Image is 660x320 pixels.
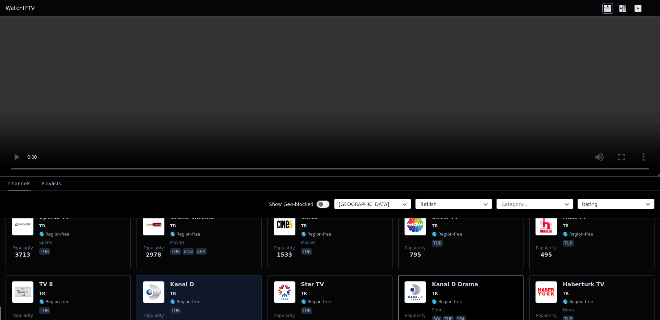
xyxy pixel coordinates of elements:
span: TR [301,223,307,229]
p: tur [301,248,312,255]
label: Show Geo-blocked [269,201,313,208]
span: Popularity [274,245,295,251]
img: Sports TV [12,214,34,236]
span: TR [170,291,176,296]
span: 🌎 Region-free [170,299,200,304]
span: 🌎 Region-free [432,231,462,237]
span: movies [170,240,185,245]
span: TR [432,291,438,296]
p: eng [183,248,194,255]
span: Popularity [143,313,164,318]
span: TR [432,223,438,229]
span: 🌎 Region-free [39,231,69,237]
a: WatchIPTV [5,4,35,12]
p: tur [39,248,50,255]
span: 🌎 Region-free [39,299,69,304]
p: tur [301,307,312,314]
span: Popularity [12,245,33,251]
span: TR [563,223,569,229]
button: Playlists [42,177,61,190]
p: tur [170,248,181,255]
span: 🌎 Region-free [432,299,462,304]
span: TR [301,291,307,296]
img: Show TV [404,214,426,236]
span: Popularity [536,245,557,251]
span: Popularity [12,313,33,318]
span: 795 [410,251,421,259]
span: TR [39,223,45,229]
span: 🌎 Region-free [301,231,331,237]
img: Star TV [274,281,296,303]
button: Channels [8,177,31,190]
span: movies [301,240,316,245]
span: 3713 [15,251,31,259]
span: sports [39,240,52,245]
span: TR [563,291,569,296]
p: tur [170,307,181,314]
img: Kanal D Drama [404,281,426,303]
span: Popularity [274,313,295,318]
span: 🌎 Region-free [170,231,200,237]
span: 495 [540,251,552,259]
span: 2978 [146,251,162,259]
h6: TV 8 [39,281,69,288]
h6: Star TV [301,281,331,288]
span: 🌎 Region-free [563,231,593,237]
span: news [563,307,574,313]
span: Popularity [405,245,426,251]
span: Popularity [405,313,426,318]
span: 🌎 Region-free [301,299,331,304]
span: TR [39,291,45,296]
img: Kanal D [143,281,165,303]
span: 1533 [277,251,292,259]
p: ara [196,248,207,255]
p: tur [432,240,443,247]
h6: Haberturk TV [563,281,604,288]
h6: Kanal D Drama [432,281,478,288]
span: 🌎 Region-free [563,299,593,304]
span: Popularity [536,313,557,318]
h6: Kanal D [170,281,200,288]
img: Halk TV [535,214,557,236]
img: Grand Cinema [143,214,165,236]
p: tur [39,307,50,314]
span: series [432,307,444,313]
p: tur [563,240,574,247]
img: Cine5 [274,214,296,236]
img: Haberturk TV [535,281,557,303]
img: TV 8 [12,281,34,303]
span: Popularity [143,245,164,251]
span: TR [170,223,176,229]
